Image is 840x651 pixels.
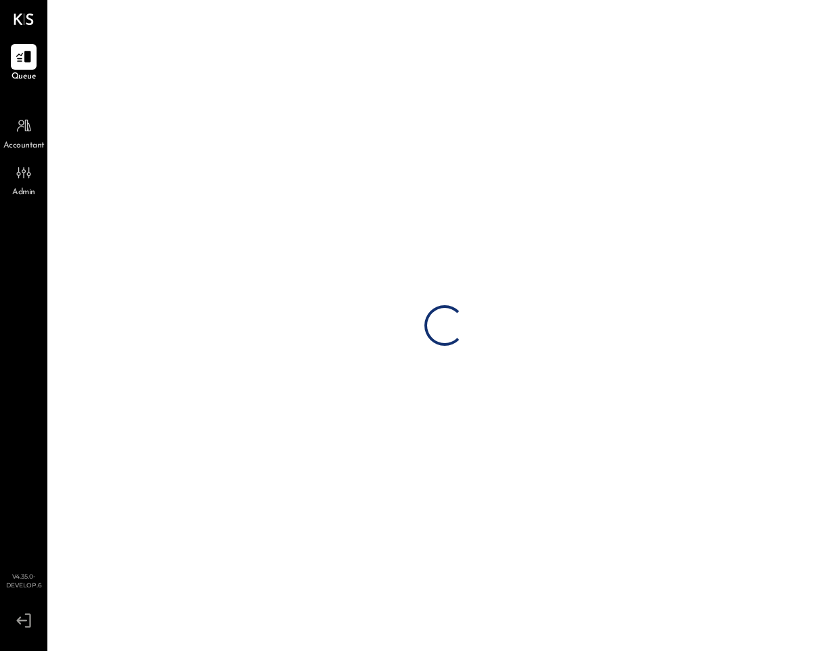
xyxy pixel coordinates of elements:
span: Admin [12,187,35,199]
span: Accountant [3,140,45,152]
a: Queue [1,44,47,83]
a: Admin [1,160,47,199]
a: Accountant [1,113,47,152]
span: Queue [12,71,37,83]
